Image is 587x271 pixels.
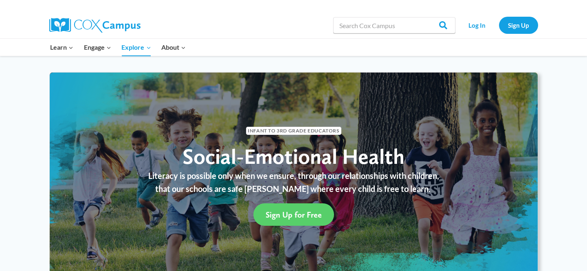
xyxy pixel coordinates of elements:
[499,17,538,33] a: Sign Up
[459,17,495,33] a: Log In
[459,17,538,33] nav: Secondary Navigation
[155,184,431,194] span: that our schools are safe [PERSON_NAME] where every child is free to learn.
[148,171,439,181] span: Literacy is possible only when we ensure, through our relationships with children,
[182,143,405,169] span: Social-Emotional Health
[45,39,191,56] nav: Primary Navigation
[84,42,111,53] span: Engage
[49,18,141,33] img: Cox Campus
[121,42,151,53] span: Explore
[161,42,186,53] span: About
[333,17,455,33] input: Search Cox Campus
[50,42,73,53] span: Learn
[246,127,341,134] span: Infant to 3rd Grade Educators
[253,203,334,226] a: Sign Up for Free
[266,210,322,220] span: Sign Up for Free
